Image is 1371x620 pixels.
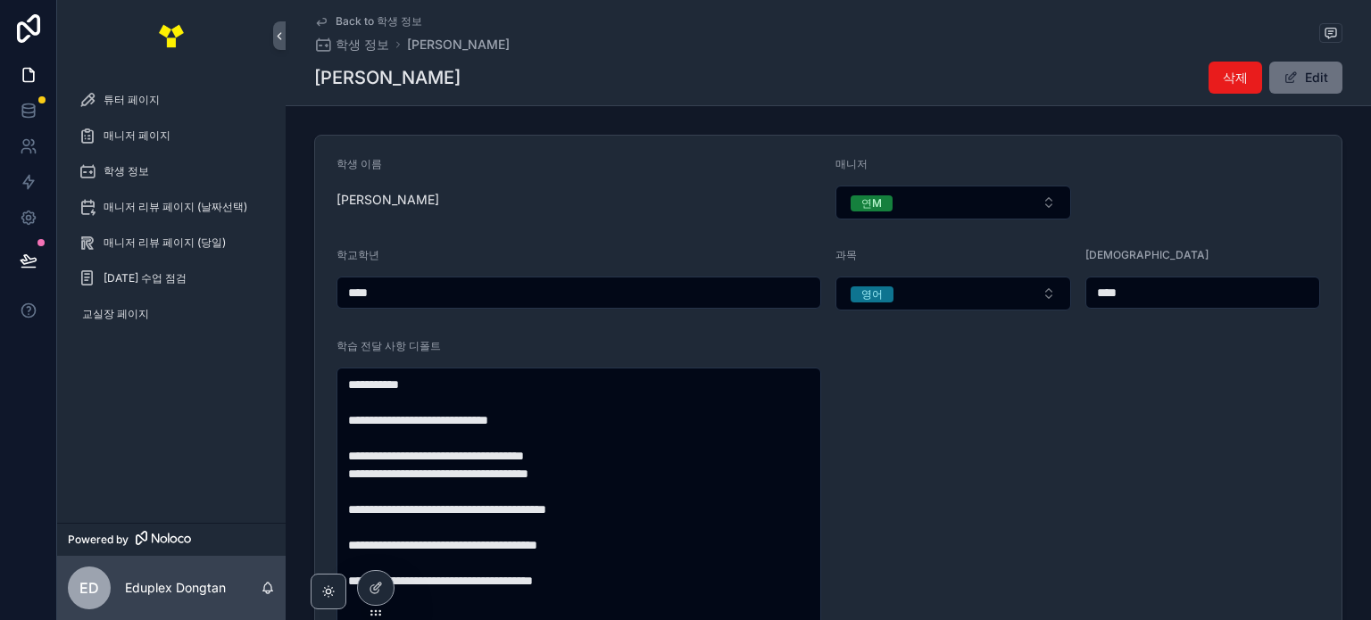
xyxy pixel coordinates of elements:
button: Select Button [835,186,1071,219]
button: Select Button [835,277,1071,310]
span: 과목 [835,248,857,261]
span: ED [79,577,99,599]
span: 학습 전달 사항 디폴트 [337,339,441,352]
button: Edit [1269,62,1342,94]
a: [DATE] 수업 점검 [68,262,275,294]
a: 학생 정보 [314,36,389,54]
a: Back to 학생 정보 [314,14,422,29]
div: 영어 [861,286,883,302]
span: 매니저 리뷰 페이지 (날짜선택) [104,200,247,214]
p: Eduplex Dongtan [125,579,226,597]
span: Back to 학생 정보 [336,14,422,29]
span: 학생 이름 [337,157,382,170]
span: 매니저 페이지 [104,128,170,143]
span: 학생 정보 [104,164,149,178]
span: Powered by [68,533,129,547]
span: 매니저 [835,157,868,170]
span: 매니저 리뷰 페이지 (당일) [104,236,226,250]
h1: [PERSON_NAME] [314,65,461,90]
a: 튜터 페이지 [68,84,275,116]
span: [DATE] 수업 점검 [104,271,187,285]
span: 삭제 [1223,69,1248,87]
span: 학교학년 [337,248,379,261]
a: 매니저 리뷰 페이지 (날짜선택) [68,191,275,223]
span: 학생 정보 [336,36,389,54]
a: 매니저 리뷰 페이지 (당일) [68,227,275,259]
a: 학생 정보 [68,155,275,187]
a: [PERSON_NAME] [407,36,510,54]
a: 교실장 페이지 [68,298,275,330]
img: App logo [157,21,186,50]
div: 연M [861,195,882,211]
span: 튜터 페이지 [104,93,160,107]
span: 교실장 페이지 [82,307,149,321]
span: [PERSON_NAME] [337,191,821,209]
a: 매니저 페이지 [68,120,275,152]
button: 삭제 [1209,62,1262,94]
a: Powered by [57,523,286,556]
span: [DEMOGRAPHIC_DATA] [1085,248,1209,261]
div: scrollable content [57,71,286,353]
